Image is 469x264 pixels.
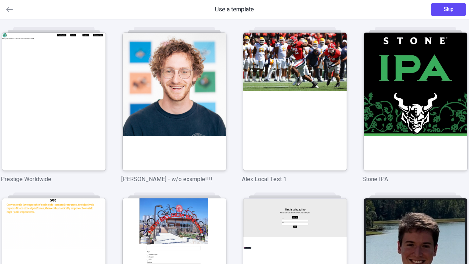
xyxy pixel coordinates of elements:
span: Skip [444,5,454,14]
span: Use a template [215,5,254,14]
p: Alex Local Test 1 [242,175,348,184]
p: Prestige Worldwide [1,175,107,184]
p: Stone IPA [362,175,468,184]
button: Skip [431,3,466,16]
p: [PERSON_NAME] - w/o example!!!! [121,175,227,184]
